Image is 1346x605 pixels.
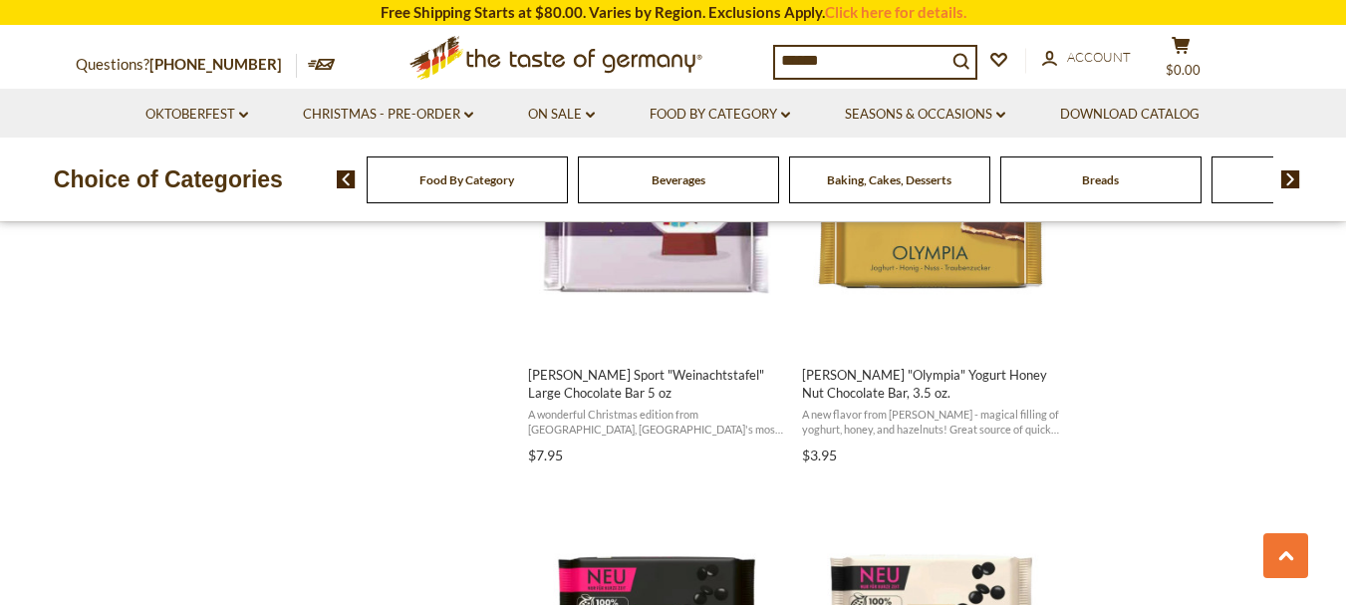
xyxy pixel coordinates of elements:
button: $0.00 [1152,36,1211,86]
a: Beverages [652,172,705,187]
img: next arrow [1281,170,1300,188]
a: [PHONE_NUMBER] [149,55,282,73]
span: $7.95 [528,447,563,463]
a: Seasons & Occasions [845,104,1005,126]
span: $0.00 [1166,62,1201,78]
span: [PERSON_NAME] "Olympia" Yogurt Honey Nut Chocolate Bar, 3.5 oz. [802,366,1060,402]
a: Food By Category [650,104,790,126]
img: previous arrow [337,170,356,188]
a: Food By Category [419,172,514,187]
a: Account [1042,47,1131,69]
a: Click here for details. [825,3,966,21]
a: Ritter [799,52,1063,470]
span: A wonderful Christmas edition from [GEOGRAPHIC_DATA], [GEOGRAPHIC_DATA]'s most famous chocolate c... [528,407,786,438]
span: A new flavor from [PERSON_NAME] - magical filling of yoghurt, honey, and hazelnuts! Great source ... [802,407,1060,438]
a: Christmas - PRE-ORDER [303,104,473,126]
a: Download Catalog [1060,104,1200,126]
a: Breads [1082,172,1119,187]
a: Baking, Cakes, Desserts [827,172,951,187]
a: On Sale [528,104,595,126]
span: [PERSON_NAME] Sport "Weinachtstafel" Large Chocolate Bar 5 oz [528,366,786,402]
a: Ritter Sport [525,52,789,470]
span: Account [1067,49,1131,65]
a: Oktoberfest [145,104,248,126]
p: Questions? [76,52,297,78]
span: $3.95 [802,447,837,463]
